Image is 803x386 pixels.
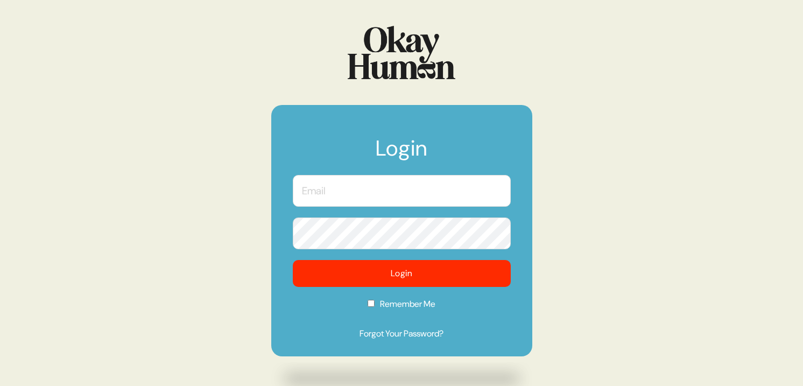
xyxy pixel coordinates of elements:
h1: Login [293,137,511,170]
button: Login [293,260,511,287]
input: Email [293,175,511,207]
img: Logo [348,26,455,79]
input: Remember Me [368,300,375,307]
label: Remember Me [293,298,511,318]
a: Forgot Your Password? [293,327,511,340]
